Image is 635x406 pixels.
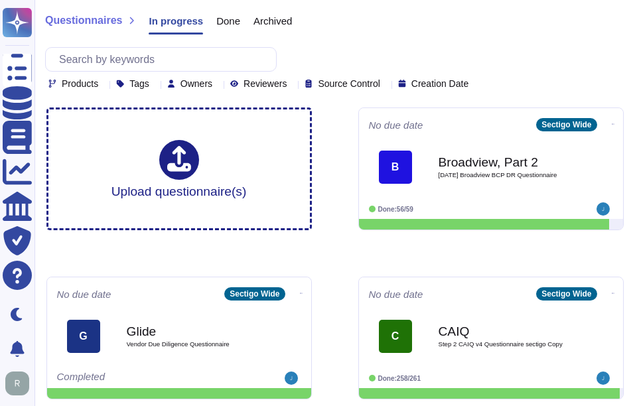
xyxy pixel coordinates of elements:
div: Completed [57,372,220,385]
span: Vendor Due Diligence Questionnaire [127,341,259,348]
img: user [5,372,29,395]
span: Owners [180,79,212,88]
img: user [285,372,298,385]
div: Upload questionnaire(s) [111,140,247,198]
div: B [379,151,412,184]
span: Step 2 CAIQ v4 Questionnaire sectigo Copy [439,341,571,348]
span: Source Control [318,79,380,88]
div: Sectigo Wide [536,118,597,131]
div: Sectigo Wide [536,287,597,301]
span: In progress [149,16,203,26]
div: G [67,320,100,353]
b: Broadview, Part 2 [439,156,571,169]
span: No due date [57,289,111,299]
span: Tags [129,79,149,88]
input: Search by keywords [52,48,276,71]
div: C [379,320,412,353]
span: No due date [369,120,423,130]
span: No due date [369,289,423,299]
span: Done: 56/59 [378,206,413,213]
b: CAIQ [439,325,571,338]
span: Archived [253,16,292,26]
span: Creation Date [411,79,468,88]
div: Sectigo Wide [224,287,285,301]
b: Glide [127,325,259,338]
span: Done: 258/261 [378,375,421,382]
span: Done [216,16,240,26]
span: Products [62,79,98,88]
img: user [597,372,610,385]
span: Reviewers [244,79,287,88]
button: user [3,369,38,398]
span: Questionnaires [45,15,122,26]
img: user [597,202,610,216]
span: [DATE] Broadview BCP DR Questionnaire [439,172,571,178]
